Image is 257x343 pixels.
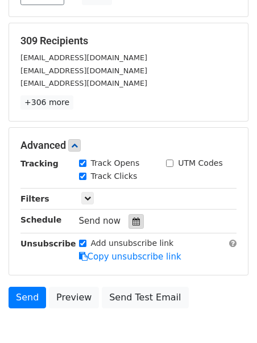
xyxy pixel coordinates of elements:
label: Track Opens [91,157,140,169]
strong: Schedule [20,215,61,224]
strong: Unsubscribe [20,239,76,248]
small: [EMAIL_ADDRESS][DOMAIN_NAME] [20,79,147,87]
h5: 309 Recipients [20,35,237,47]
a: Copy unsubscribe link [79,252,181,262]
span: Send now [79,216,121,226]
label: UTM Codes [178,157,222,169]
a: Send Test Email [102,287,188,308]
label: Track Clicks [91,170,138,182]
strong: Filters [20,194,49,203]
h5: Advanced [20,139,237,152]
label: Add unsubscribe link [91,237,174,249]
a: Preview [49,287,99,308]
small: [EMAIL_ADDRESS][DOMAIN_NAME] [20,53,147,62]
iframe: Chat Widget [200,288,257,343]
strong: Tracking [20,159,59,168]
a: +306 more [20,95,73,110]
a: Send [9,287,46,308]
small: [EMAIL_ADDRESS][DOMAIN_NAME] [20,66,147,75]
